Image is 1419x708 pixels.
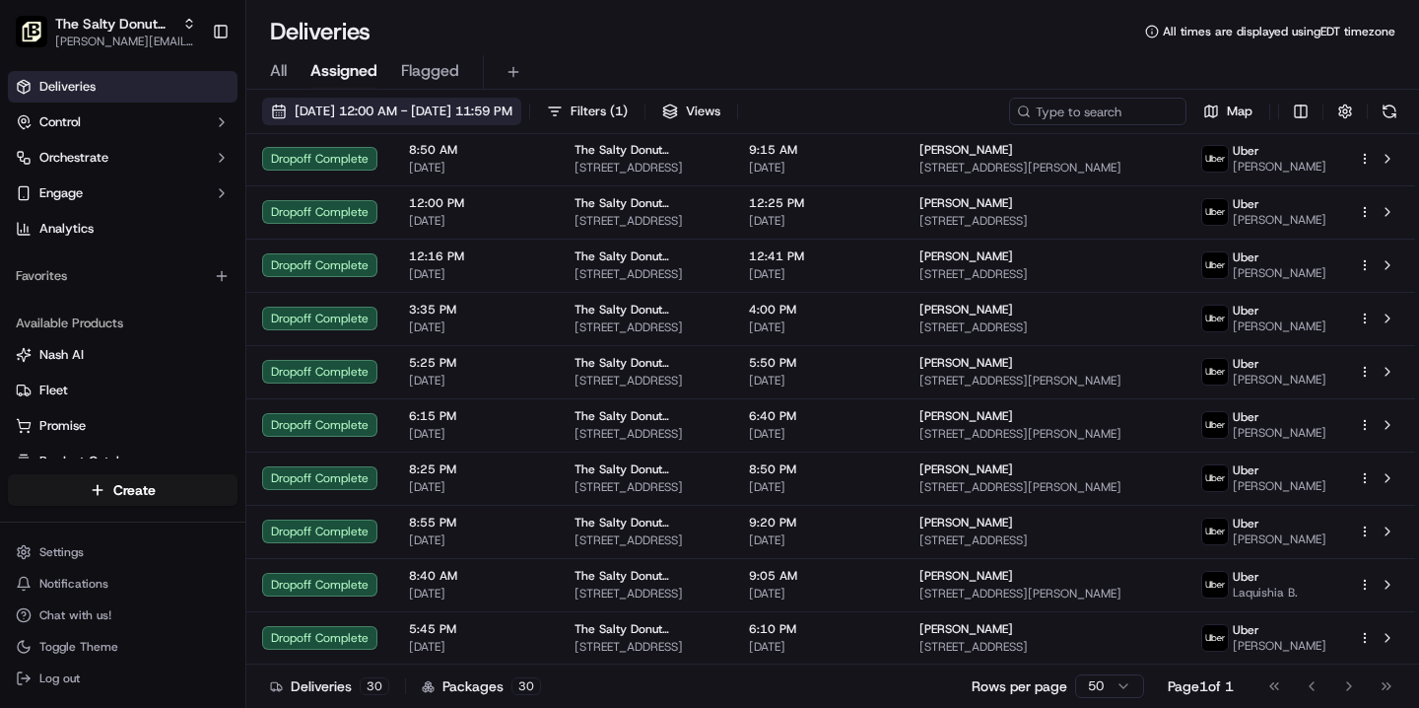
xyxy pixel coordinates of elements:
h1: Deliveries [270,16,371,47]
span: Notifications [39,576,108,592]
button: Map [1194,98,1261,125]
span: 12:41 PM [749,248,888,264]
span: [PERSON_NAME] [1233,638,1326,654]
span: [STREET_ADDRESS][PERSON_NAME] [919,479,1170,495]
span: Uber [1233,196,1259,212]
div: Packages [422,676,541,696]
span: [STREET_ADDRESS] [574,639,717,655]
div: 30 [360,677,389,695]
img: uber-new-logo.jpeg [1202,625,1228,651]
span: Knowledge Base [39,286,151,306]
span: 9:20 PM [749,515,888,531]
span: [PERSON_NAME] [919,355,1013,371]
img: uber-new-logo.jpeg [1202,146,1228,172]
span: [STREET_ADDRESS] [919,639,1170,655]
span: Uber [1233,462,1259,478]
span: [PERSON_NAME] [1233,531,1326,547]
span: 8:50 PM [749,461,888,477]
span: Views [686,103,720,120]
p: Rows per page [972,676,1067,696]
span: [PERSON_NAME] [919,568,1013,584]
span: [DATE] [409,160,543,176]
span: Product Catalog [39,453,134,470]
span: 3:35 PM [409,302,543,318]
span: [DATE] [409,373,543,389]
span: [DATE] [749,319,888,335]
span: [STREET_ADDRESS] [574,213,717,229]
img: uber-new-logo.jpeg [1202,572,1228,598]
span: [PERSON_NAME] [919,408,1013,424]
button: Nash AI [8,339,237,371]
span: Analytics [39,220,94,238]
span: [PERSON_NAME] [919,461,1013,477]
span: [PERSON_NAME] [919,515,1013,531]
button: Control [8,106,237,138]
button: Orchestrate [8,142,237,174]
span: Uber [1233,516,1259,531]
img: The Salty Donut (Buckhead) [16,16,47,47]
button: Create [8,474,237,506]
span: [PERSON_NAME][EMAIL_ADDRESS][DOMAIN_NAME] [55,34,196,49]
input: Type to search [1009,98,1186,125]
span: [STREET_ADDRESS] [574,160,717,176]
span: Settings [39,544,84,560]
span: [DATE] [409,479,543,495]
span: 12:16 PM [409,248,543,264]
button: The Salty Donut (Buckhead)The Salty Donut (Buckhead)[PERSON_NAME][EMAIL_ADDRESS][DOMAIN_NAME] [8,8,204,55]
span: [DATE] [409,639,543,655]
button: Settings [8,538,237,566]
button: [DATE] 12:00 AM - [DATE] 11:59 PM [262,98,521,125]
span: Promise [39,417,86,435]
span: 6:40 PM [749,408,888,424]
span: Uber [1233,356,1259,372]
button: Toggle Theme [8,633,237,661]
span: Deliveries [39,78,96,96]
span: Toggle Theme [39,639,118,655]
span: The Salty Donut (Buckhead) [574,515,717,531]
span: Uber [1233,249,1259,265]
span: The Salty Donut (Buckhead) [574,461,717,477]
span: 5:45 PM [409,621,543,637]
span: [STREET_ADDRESS] [919,319,1170,335]
span: Assigned [310,59,377,83]
p: Welcome 👋 [20,79,359,110]
span: [STREET_ADDRESS][PERSON_NAME] [919,426,1170,442]
span: [DATE] [749,426,888,442]
span: All [270,59,287,83]
span: Map [1227,103,1252,120]
span: The Salty Donut (Buckhead) [574,302,717,318]
div: We're available if you need us! [67,208,249,224]
span: 8:25 PM [409,461,543,477]
img: uber-new-logo.jpeg [1202,359,1228,385]
span: ( 1 ) [610,103,628,120]
span: [STREET_ADDRESS] [574,532,717,548]
img: uber-new-logo.jpeg [1202,465,1228,491]
span: [STREET_ADDRESS] [574,266,717,282]
span: Chat with us! [39,607,111,623]
span: All times are displayed using EDT timezone [1163,24,1395,39]
span: [PERSON_NAME] [1233,478,1326,494]
button: Promise [8,410,237,442]
span: 8:55 PM [409,515,543,531]
a: Fleet [16,382,230,399]
span: [STREET_ADDRESS] [919,532,1170,548]
span: [PERSON_NAME] [1233,159,1326,175]
div: Available Products [8,308,237,339]
button: Views [653,98,729,125]
span: [DATE] [749,373,888,389]
a: 📗Knowledge Base [12,278,159,314]
span: 9:15 AM [749,142,888,158]
span: Log out [39,671,80,686]
span: 12:00 PM [409,195,543,211]
span: [STREET_ADDRESS] [574,586,717,602]
span: [DATE] [749,639,888,655]
a: Promise [16,417,230,435]
span: [PERSON_NAME] [919,195,1013,211]
span: Engage [39,184,83,202]
img: uber-new-logo.jpeg [1202,519,1228,544]
span: [PERSON_NAME] [1233,425,1326,441]
span: [DATE] [749,479,888,495]
span: The Salty Donut (Buckhead) [574,248,717,264]
img: uber-new-logo.jpeg [1202,199,1228,225]
span: [STREET_ADDRESS][PERSON_NAME] [919,160,1170,176]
